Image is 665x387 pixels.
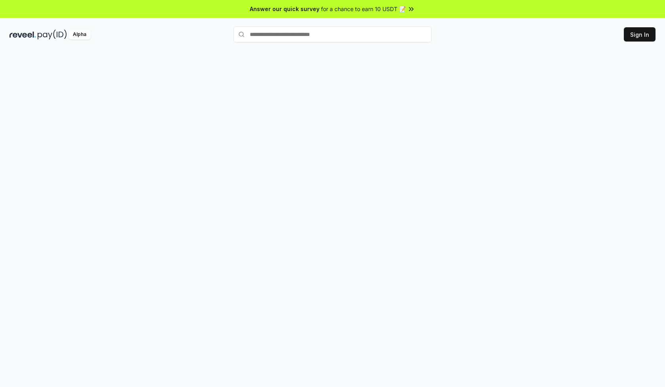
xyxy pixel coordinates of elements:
[68,30,91,40] div: Alpha
[9,30,36,40] img: reveel_dark
[321,5,406,13] span: for a chance to earn 10 USDT 📝
[624,27,655,42] button: Sign In
[250,5,319,13] span: Answer our quick survey
[38,30,67,40] img: pay_id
